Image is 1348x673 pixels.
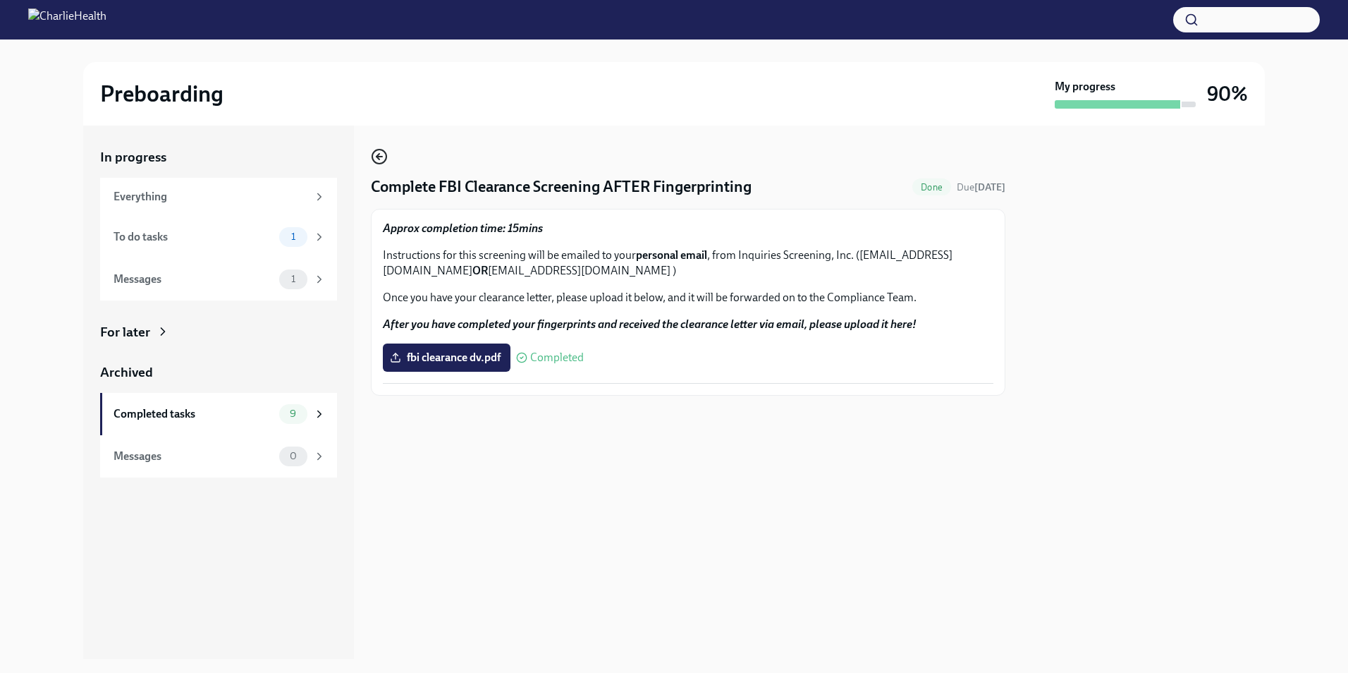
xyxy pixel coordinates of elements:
[283,231,304,242] span: 1
[100,435,337,478] a: Messages0
[371,176,752,198] h4: Complete FBI Clearance Screening AFTER Fingerprinting
[100,178,337,216] a: Everything
[114,189,307,205] div: Everything
[281,408,305,419] span: 9
[114,449,274,464] div: Messages
[28,8,106,31] img: CharlieHealth
[636,248,707,262] strong: personal email
[100,148,337,166] a: In progress
[530,352,584,363] span: Completed
[114,272,274,287] div: Messages
[957,181,1005,194] span: September 22nd, 2025 08:00
[1207,81,1248,107] h3: 90%
[100,393,337,435] a: Completed tasks9
[100,258,337,301] a: Messages1
[114,406,274,422] div: Completed tasks
[383,248,993,279] p: Instructions for this screening will be emailed to your , from Inquiries Screening, Inc. ([EMAIL_...
[383,344,510,372] label: fbi clearance dv.pdf
[472,264,488,277] strong: OR
[974,181,1005,193] strong: [DATE]
[100,323,337,341] a: For later
[100,363,337,382] a: Archived
[1055,79,1115,95] strong: My progress
[100,323,150,341] div: For later
[283,274,304,284] span: 1
[383,317,917,331] strong: After you have completed your fingerprints and received the clearance letter via email, please up...
[114,229,274,245] div: To do tasks
[393,351,501,365] span: fbi clearance dv.pdf
[100,216,337,258] a: To do tasks1
[100,80,223,108] h2: Preboarding
[957,181,1005,193] span: Due
[281,451,305,461] span: 0
[383,222,543,235] strong: Approx completion time: 15mins
[383,290,993,305] p: Once you have your clearance letter, please upload it below, and it will be forwarded on to the C...
[912,182,951,193] span: Done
